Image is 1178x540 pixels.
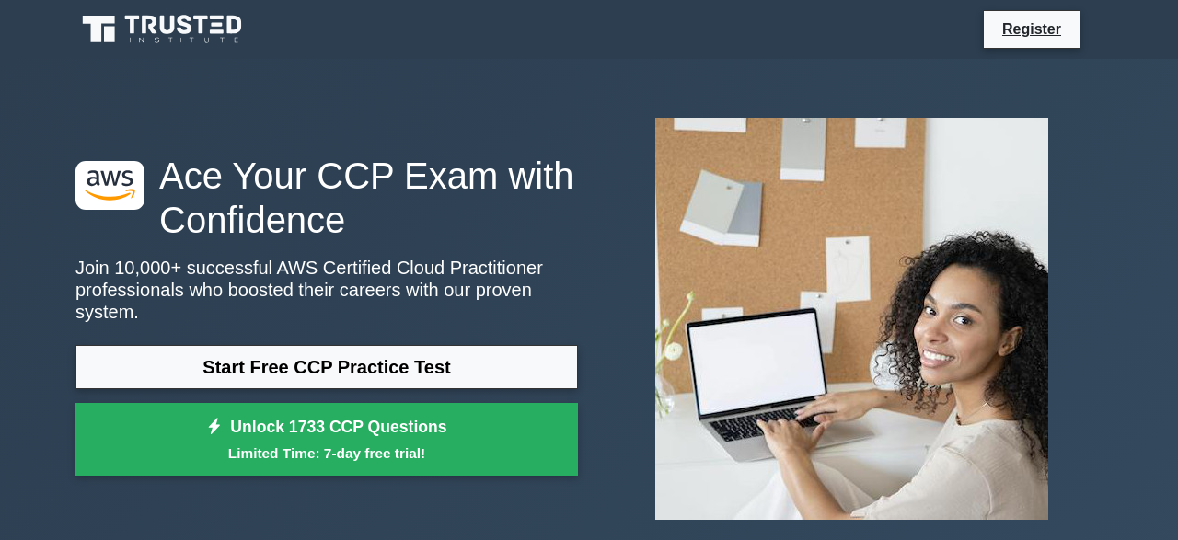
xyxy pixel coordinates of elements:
[75,403,578,477] a: Unlock 1733 CCP QuestionsLimited Time: 7-day free trial!
[991,17,1072,40] a: Register
[75,257,578,323] p: Join 10,000+ successful AWS Certified Cloud Practitioner professionals who boosted their careers ...
[98,442,555,464] small: Limited Time: 7-day free trial!
[75,154,578,242] h1: Ace Your CCP Exam with Confidence
[75,345,578,389] a: Start Free CCP Practice Test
